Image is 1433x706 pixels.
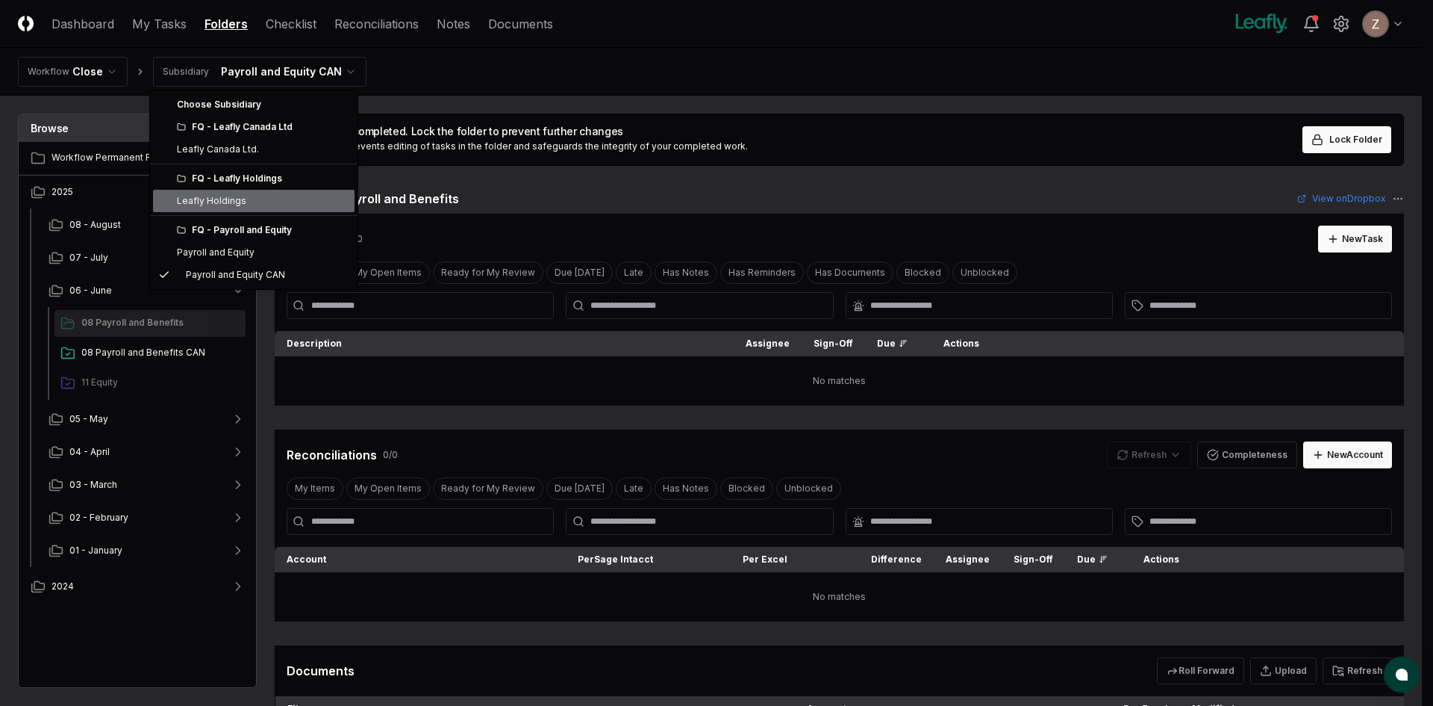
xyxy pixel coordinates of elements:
div: Leafly Canada Ltd. [177,143,259,156]
div: Payroll and Equity CAN [177,268,285,282]
div: FQ - Leafly Holdings [177,172,349,185]
div: Leafly Holdings [177,194,246,208]
div: FQ - Leafly Canada Ltd [177,120,349,134]
div: Choose Subsidiary [153,93,355,116]
div: FQ - Payroll and Equity [177,223,349,237]
div: Payroll and Equity [177,246,255,259]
